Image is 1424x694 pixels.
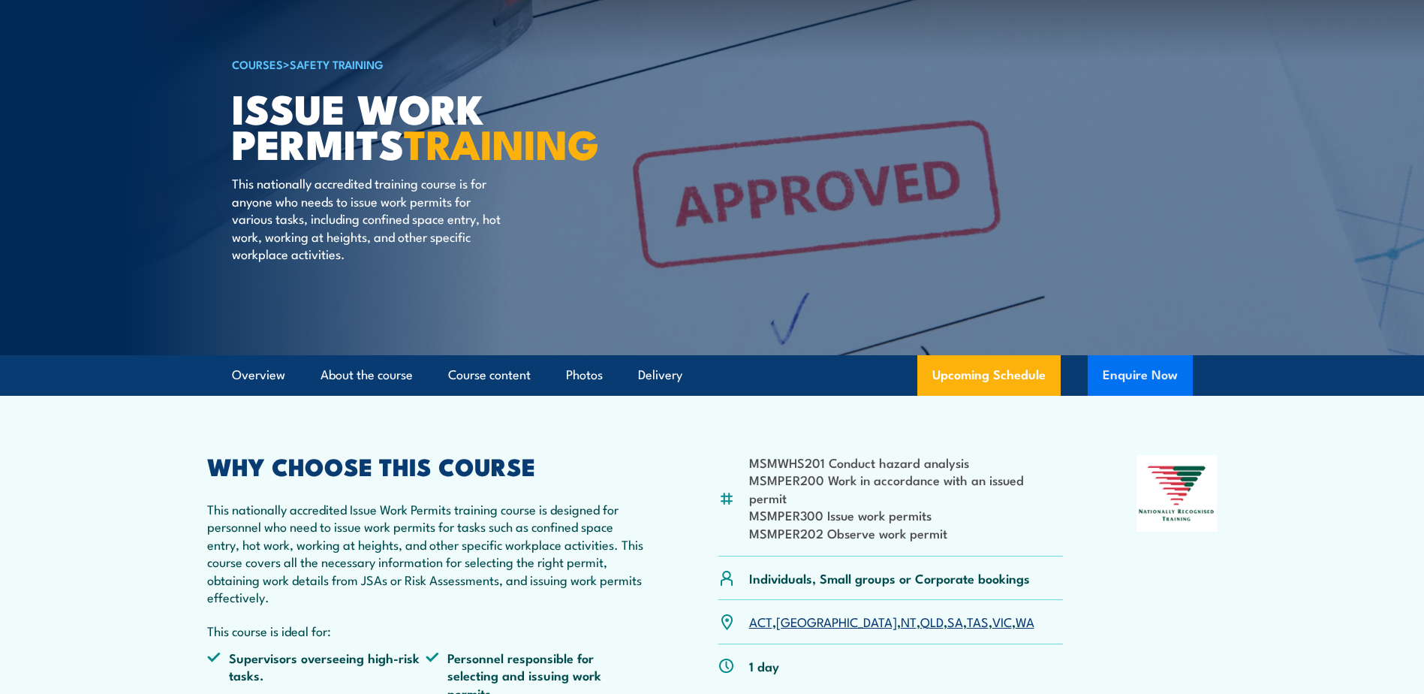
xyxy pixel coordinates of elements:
[967,612,989,630] a: TAS
[749,524,1064,542] li: MSMPER202 Observe work permit
[207,500,646,605] p: This nationally accredited Issue Work Permits training course is designed for personnel who need ...
[749,569,1030,587] p: Individuals, Small groups or Corporate bookings
[566,355,603,395] a: Photos
[1136,455,1218,532] img: Nationally Recognised Training logo.
[232,55,603,73] h6: >
[404,111,599,173] strong: TRAINING
[207,622,646,639] p: This course is ideal for:
[232,355,285,395] a: Overview
[207,455,646,476] h2: WHY CHOOSE THIS COURSE
[321,355,413,395] a: About the course
[749,506,1064,524] li: MSMPER300 Issue work permits
[749,657,779,674] p: 1 day
[749,471,1064,506] li: MSMPER200 Work in accordance with an issued permit
[448,355,531,395] a: Course content
[917,355,1061,396] a: Upcoming Schedule
[232,174,506,262] p: This nationally accredited training course is for anyone who needs to issue work permits for vari...
[947,612,963,630] a: SA
[290,56,384,72] a: Safety Training
[749,612,772,630] a: ACT
[992,612,1012,630] a: VIC
[232,56,283,72] a: COURSES
[776,612,897,630] a: [GEOGRAPHIC_DATA]
[920,612,944,630] a: QLD
[1016,612,1034,630] a: WA
[1088,355,1193,396] button: Enquire Now
[638,355,682,395] a: Delivery
[232,90,603,160] h1: Issue Work Permits
[749,613,1034,630] p: , , , , , , ,
[749,454,1064,471] li: MSMWHS201 Conduct hazard analysis
[901,612,917,630] a: NT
